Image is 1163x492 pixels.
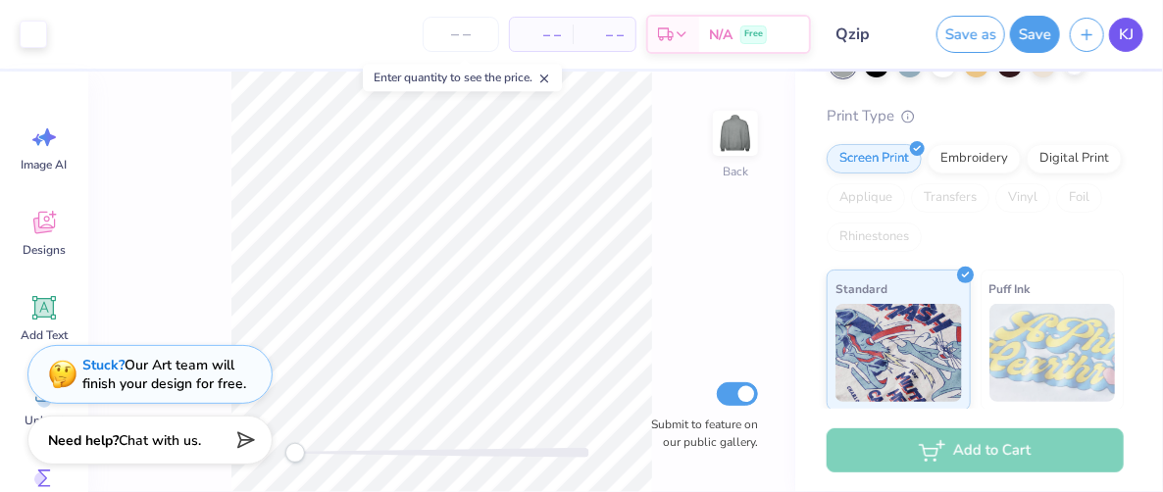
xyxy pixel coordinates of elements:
[21,327,68,343] span: Add Text
[821,15,917,54] input: Untitled Design
[744,27,763,41] span: Free
[911,183,989,213] div: Transfers
[827,144,922,173] div: Screen Print
[1109,18,1143,52] a: KJ
[423,17,499,52] input: – –
[48,431,119,450] strong: Need help?
[827,105,1124,127] div: Print Type
[82,356,246,393] div: Our Art team will finish your design for free.
[23,242,66,258] span: Designs
[640,416,758,451] label: Submit to feature on our public gallery.
[989,304,1116,402] img: Puff Ink
[995,183,1050,213] div: Vinyl
[82,356,125,374] strong: Stuck?
[584,25,624,45] span: – –
[285,443,305,463] div: Accessibility label
[936,16,1005,53] button: Save as
[827,222,922,252] div: Rhinestones
[1056,183,1102,213] div: Foil
[522,25,561,45] span: – –
[928,144,1021,173] div: Embroidery
[119,431,201,450] span: Chat with us.
[1119,24,1134,46] span: KJ
[827,183,905,213] div: Applique
[709,25,733,45] span: N/A
[835,304,962,402] img: Standard
[1027,144,1122,173] div: Digital Print
[363,64,562,91] div: Enter quantity to see the price.
[723,163,748,180] div: Back
[989,278,1031,299] span: Puff Ink
[22,157,68,172] span: Image AI
[716,114,755,153] img: Back
[1010,16,1060,53] button: Save
[25,413,64,428] span: Upload
[835,278,887,299] span: Standard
